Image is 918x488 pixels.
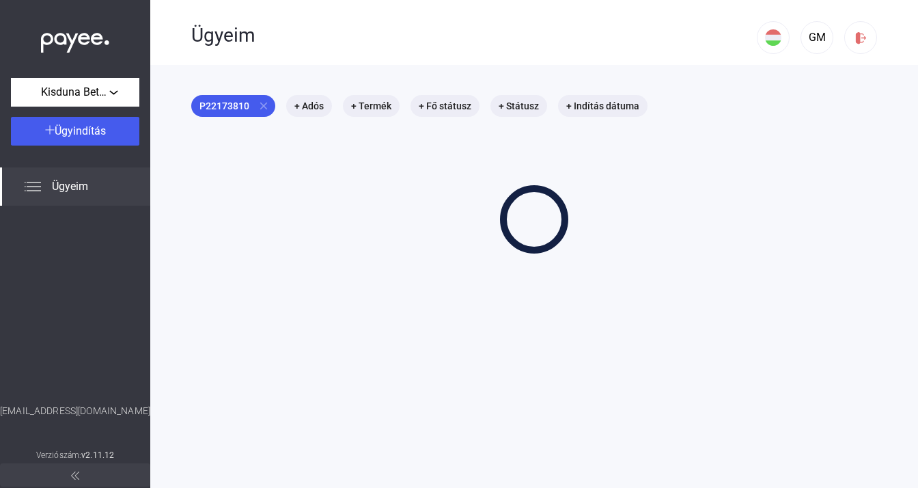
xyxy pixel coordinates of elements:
[191,24,757,47] div: Ügyeim
[191,95,275,117] mat-chip: P22173810
[45,125,55,135] img: plus-white.svg
[55,124,106,137] span: Ügyindítás
[52,178,88,195] span: Ügyeim
[41,84,109,100] span: Kisduna Beton Kft.
[25,178,41,195] img: list.svg
[844,21,877,54] button: logout-red
[81,450,114,460] strong: v2.11.12
[854,31,868,45] img: logout-red
[490,95,547,117] mat-chip: + Státusz
[11,117,139,146] button: Ügyindítás
[258,100,270,112] mat-icon: close
[343,95,400,117] mat-chip: + Termék
[411,95,479,117] mat-chip: + Fő státusz
[71,472,79,480] img: arrow-double-left-grey.svg
[286,95,332,117] mat-chip: + Adós
[11,78,139,107] button: Kisduna Beton Kft.
[765,29,781,46] img: HU
[805,29,829,46] div: GM
[801,21,833,54] button: GM
[41,25,109,53] img: white-payee-white-dot.svg
[558,95,648,117] mat-chip: + Indítás dátuma
[757,21,790,54] button: HU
